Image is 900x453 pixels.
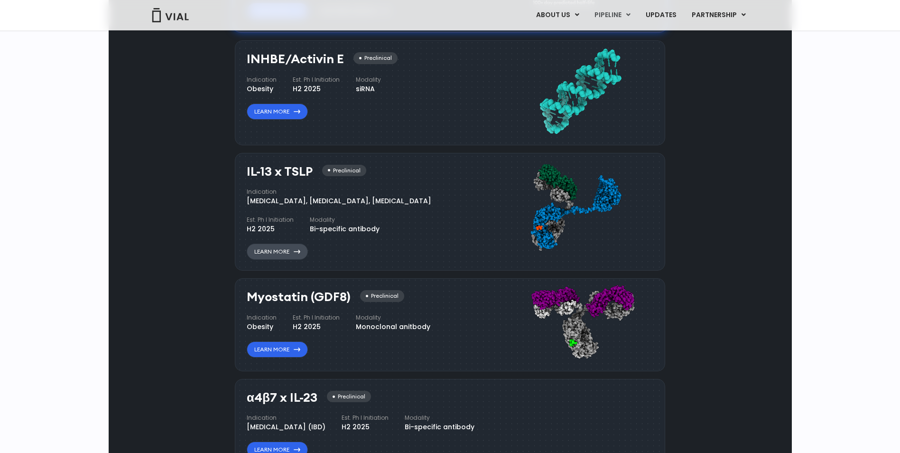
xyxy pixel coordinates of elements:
[247,422,325,432] div: [MEDICAL_DATA] (IBD)
[247,75,277,84] h4: Indication
[587,7,638,23] a: PIPELINEMenu Toggle
[356,313,430,322] h4: Modality
[327,391,371,403] div: Preclinical
[310,216,380,224] h4: Modality
[356,75,381,84] h4: Modality
[310,224,380,234] div: Bi-specific antibody
[342,422,389,432] div: H2 2025
[529,7,586,23] a: ABOUT USMenu Toggle
[247,313,277,322] h4: Indication
[247,196,431,206] div: [MEDICAL_DATA], [MEDICAL_DATA], [MEDICAL_DATA]
[293,313,340,322] h4: Est. Ph I Initiation
[247,290,351,304] h3: Myostatin (GDF8)
[247,216,294,224] h4: Est. Ph I Initiation
[247,52,344,66] h3: INHBE/Activin E
[293,84,340,94] div: H2 2025
[247,104,308,120] a: Learn More
[247,224,294,234] div: H2 2025
[342,414,389,422] h4: Est. Ph I Initiation
[405,414,474,422] h4: Modality
[247,165,313,179] h3: IL-13 x TSLP
[353,52,398,64] div: Preclinical
[151,8,189,22] img: Vial Logo
[684,7,753,23] a: PARTNERSHIPMenu Toggle
[247,322,277,332] div: Obesity
[293,322,340,332] div: H2 2025
[247,188,431,196] h4: Indication
[293,75,340,84] h4: Est. Ph I Initiation
[247,391,317,405] h3: α4β7 x IL-23
[360,290,404,302] div: Preclinical
[638,7,684,23] a: UPDATES
[247,84,277,94] div: Obesity
[247,414,325,422] h4: Indication
[405,422,474,432] div: Bi-specific antibody
[356,84,381,94] div: siRNA
[356,322,430,332] div: Monoclonal anitbody
[322,165,366,177] div: Preclinical
[247,341,308,358] a: Learn More
[247,244,308,260] a: Learn More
